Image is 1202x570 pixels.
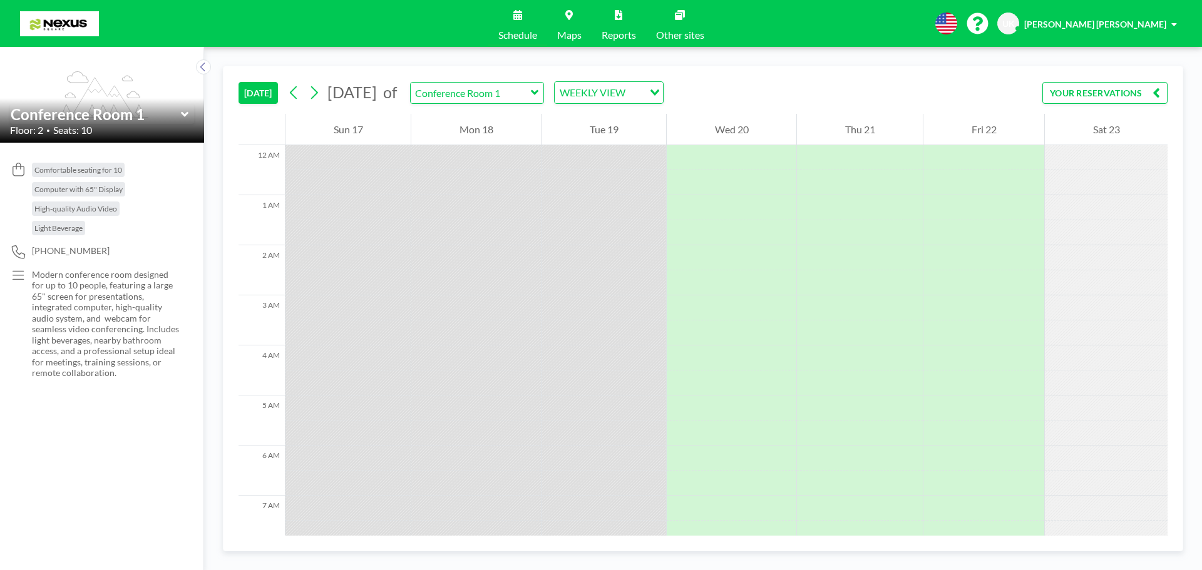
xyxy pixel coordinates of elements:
[1024,19,1166,29] span: [PERSON_NAME] [PERSON_NAME]
[34,185,123,194] span: Computer with 65" Display
[53,124,92,136] span: Seats: 10
[239,295,285,345] div: 3 AM
[239,145,285,195] div: 12 AM
[11,105,181,123] input: Conference Room 1
[285,114,411,145] div: Sun 17
[602,30,636,40] span: Reports
[32,245,110,257] span: [PHONE_NUMBER]
[20,11,99,36] img: organization-logo
[239,82,278,104] button: [DATE]
[542,114,666,145] div: Tue 19
[1042,82,1168,104] button: YOUR RESERVATIONS
[555,82,663,103] div: Search for option
[667,114,796,145] div: Wed 20
[46,126,50,135] span: •
[383,83,397,102] span: of
[34,204,117,213] span: High-quality Audio Video
[411,114,541,145] div: Mon 18
[32,269,179,379] p: Modern conference room designed for up to 10 people, featuring a large 65" screen for presentatio...
[656,30,704,40] span: Other sites
[498,30,537,40] span: Schedule
[34,223,83,233] span: Light Beverage
[411,83,531,103] input: Conference Room 1
[1002,18,1015,29] span: UK
[10,124,43,136] span: Floor: 2
[327,83,377,101] span: [DATE]
[797,114,923,145] div: Thu 21
[239,245,285,295] div: 2 AM
[557,30,582,40] span: Maps
[239,445,285,496] div: 6 AM
[629,84,642,101] input: Search for option
[239,395,285,445] div: 5 AM
[1045,114,1168,145] div: Sat 23
[34,165,122,175] span: Comfortable seating for 10
[557,84,628,101] span: WEEKLY VIEW
[239,345,285,395] div: 4 AM
[923,114,1044,145] div: Fri 22
[239,195,285,245] div: 1 AM
[239,496,285,546] div: 7 AM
